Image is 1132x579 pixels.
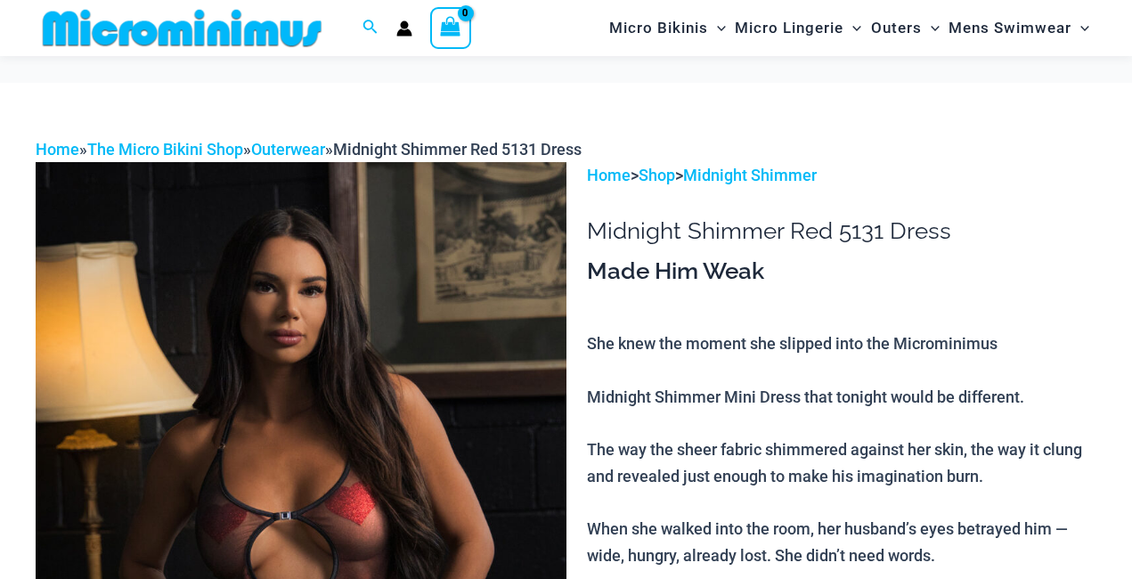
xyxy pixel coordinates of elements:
img: MM SHOP LOGO FLAT [36,8,329,48]
span: » » » [36,140,582,159]
a: View Shopping Cart, empty [430,7,471,48]
a: Home [587,166,631,184]
span: Mens Swimwear [949,5,1071,51]
span: Menu Toggle [843,5,861,51]
a: The Micro Bikini Shop [87,140,243,159]
a: Search icon link [362,17,379,39]
a: Outerwear [251,140,325,159]
span: Midnight Shimmer Red 5131 Dress [333,140,582,159]
span: Menu Toggle [708,5,726,51]
span: Micro Bikinis [609,5,708,51]
a: OutersMenu ToggleMenu Toggle [867,5,944,51]
span: Outers [871,5,922,51]
a: Mens SwimwearMenu ToggleMenu Toggle [944,5,1094,51]
a: Shop [639,166,675,184]
h3: Made Him Weak [587,257,1096,287]
span: Menu Toggle [1071,5,1089,51]
a: Home [36,140,79,159]
a: Midnight Shimmer [683,166,817,184]
a: Micro BikinisMenu ToggleMenu Toggle [605,5,730,51]
a: Micro LingerieMenu ToggleMenu Toggle [730,5,866,51]
nav: Site Navigation [602,3,1096,53]
span: Menu Toggle [922,5,940,51]
span: Micro Lingerie [735,5,843,51]
p: > > [587,162,1096,189]
h1: Midnight Shimmer Red 5131 Dress [587,217,1096,245]
a: Account icon link [396,20,412,37]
